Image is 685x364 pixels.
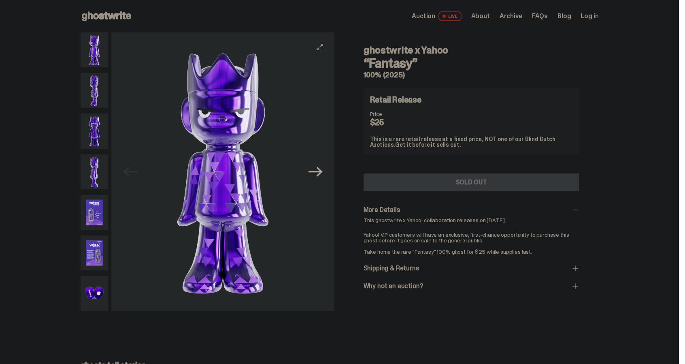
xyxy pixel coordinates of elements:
[500,13,522,19] a: Archive
[370,136,573,148] div: This is a rare retail release at a fixed price, NOT one of our Blind Dutch Auctions.
[364,226,579,255] p: Yahoo! VIP customers will have an exclusive, first-chance opportunity to purchase this ghost befo...
[471,13,490,19] a: About
[370,96,421,104] h4: Retail Release
[364,282,579,290] div: Why not an auction?
[395,141,461,148] span: Get it before it sells out.
[307,163,325,181] button: Next
[81,276,108,311] img: Yahoo-HG---7.png
[364,206,400,214] span: More Details
[412,11,461,21] a: Auction LIVE
[364,264,579,272] div: Shipping & Returns
[370,111,411,117] dt: Price
[364,57,579,70] h3: “Fantasy”
[581,13,598,19] a: Log in
[456,179,487,186] div: SOLD OUT
[81,236,108,270] img: Yahoo-HG---6.png
[364,173,579,191] button: SOLD OUT
[81,154,108,189] img: Yahoo-HG---4.png
[81,73,108,108] img: Yahoo-HG---2.png
[364,71,579,79] h5: 100% (2025)
[557,13,571,19] a: Blog
[532,13,548,19] a: FAQs
[412,13,435,19] span: Auction
[81,113,108,148] img: Yahoo-HG---3.png
[370,118,411,126] dd: $25
[315,42,325,52] button: View full-screen
[364,217,579,223] p: This ghostwrite x Yahoo! collaboration releases on [DATE].
[438,11,462,21] span: LIVE
[81,195,108,230] img: Yahoo-HG---5.png
[81,32,108,67] img: Yahoo-HG---1.png
[111,32,334,311] img: Yahoo-HG---1.png
[364,45,579,55] h4: ghostwrite x Yahoo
